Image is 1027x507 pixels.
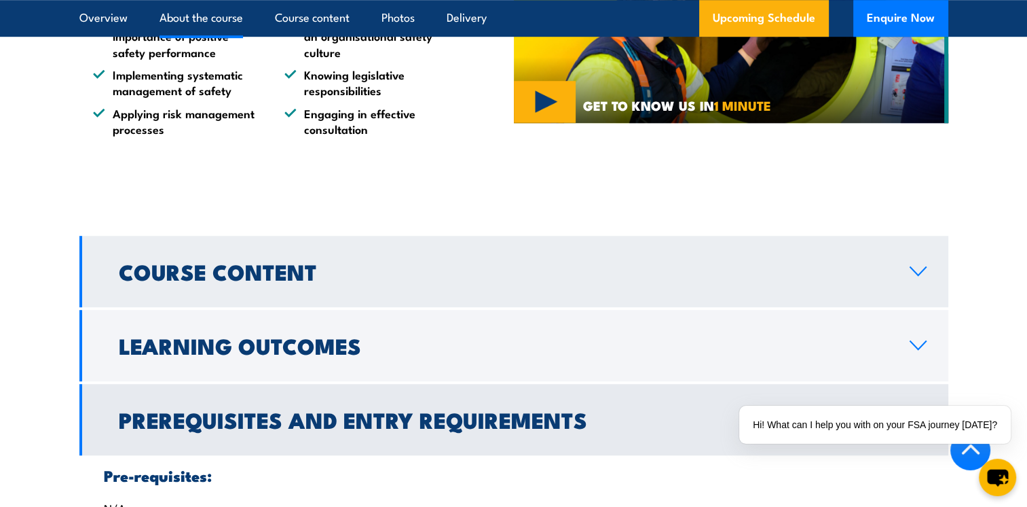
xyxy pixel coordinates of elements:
[119,262,888,281] h2: Course Content
[714,95,771,115] strong: 1 MINUTE
[93,105,260,137] li: Applying risk management processes
[979,459,1016,496] button: chat-button
[79,384,948,455] a: Prerequisites and Entry Requirements
[119,336,888,355] h2: Learning Outcomes
[104,468,924,483] h3: Pre-requisites:
[739,406,1011,444] div: Hi! What can I help you with on your FSA journey [DATE]?
[79,310,948,381] a: Learning Outcomes
[93,67,260,99] li: Implementing systematic management of safety
[583,99,771,111] span: GET TO KNOW US IN
[79,236,948,307] a: Course Content
[284,105,451,137] li: Engaging in effective consultation
[119,410,888,429] h2: Prerequisites and Entry Requirements
[284,67,451,99] li: Knowing legislative responsibilities
[93,12,260,60] li: Understanding the importance of positive safety performance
